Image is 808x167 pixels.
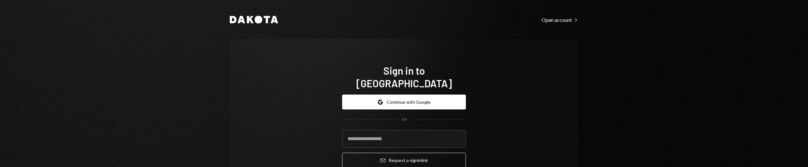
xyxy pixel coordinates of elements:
[342,64,466,90] h1: Sign in to [GEOGRAPHIC_DATA]
[342,95,466,109] button: Continue with Google
[401,117,407,122] div: OR
[542,17,578,23] div: Open account
[542,16,578,23] a: Open account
